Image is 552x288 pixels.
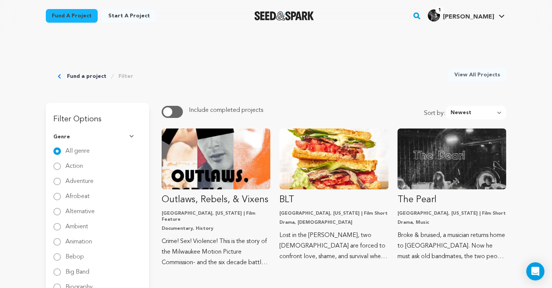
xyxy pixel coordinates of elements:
[162,129,270,268] a: Fund Outlaws, Rebels, &amp; Vixens
[279,220,388,226] p: Drama, [DEMOGRAPHIC_DATA]
[398,230,506,262] p: Broke & bruised, a musician returns home to [GEOGRAPHIC_DATA]. Now he must ask old bandmates, the...
[53,133,70,141] span: Genre
[254,11,314,20] a: Seed&Spark Homepage
[426,8,506,22] a: Raechel Z.'s Profile
[129,135,136,139] img: Seed&Spark Arrow Down Icon
[435,6,444,14] span: 1
[53,127,142,147] button: Genre
[58,68,133,85] div: Breadcrumb
[424,109,446,119] span: Sort by:
[279,194,388,206] p: BLT
[398,211,506,217] p: [GEOGRAPHIC_DATA], [US_STATE] | Film Short
[67,73,106,80] a: Fund a project
[65,187,90,200] label: Afrobeat
[162,194,270,206] p: Outlaws, Rebels, & Vixens
[398,129,506,262] a: Fund The Pearl
[162,236,270,268] p: Crime! Sex! Violence! This is the story of the Milwaukee Motion Picture Commission- and the six d...
[428,9,494,22] div: Raechel Z.'s Profile
[398,220,506,226] p: Drama, Music
[162,211,270,223] p: [GEOGRAPHIC_DATA], [US_STATE] | Film Feature
[102,9,156,23] a: Start a project
[65,218,88,230] label: Ambient
[65,142,90,154] label: All genre
[65,233,92,245] label: Animation
[189,107,263,113] span: Include completed projects
[65,172,94,184] label: Adventure
[526,262,544,280] div: Open Intercom Messenger
[279,211,388,217] p: [GEOGRAPHIC_DATA], [US_STATE] | Film Short
[279,230,388,262] p: Lost in the [PERSON_NAME], two [DEMOGRAPHIC_DATA] are forced to confront love, shame, and surviva...
[65,263,89,275] label: Big Band
[46,103,149,127] h3: Filter Options
[119,73,133,80] a: Filter
[162,226,270,232] p: Documentary, History
[65,203,95,215] label: Alternative
[428,9,440,22] img: 18c045636198d3cd.jpg
[279,129,388,262] a: Fund BLT
[398,194,506,206] p: The Pearl
[426,8,506,24] span: Raechel Z.'s Profile
[65,157,83,169] label: Action
[448,68,506,82] a: View All Projects
[443,14,494,20] span: [PERSON_NAME]
[65,248,84,260] label: Bebop
[46,9,98,23] a: Fund a project
[254,11,314,20] img: Seed&Spark Logo Dark Mode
